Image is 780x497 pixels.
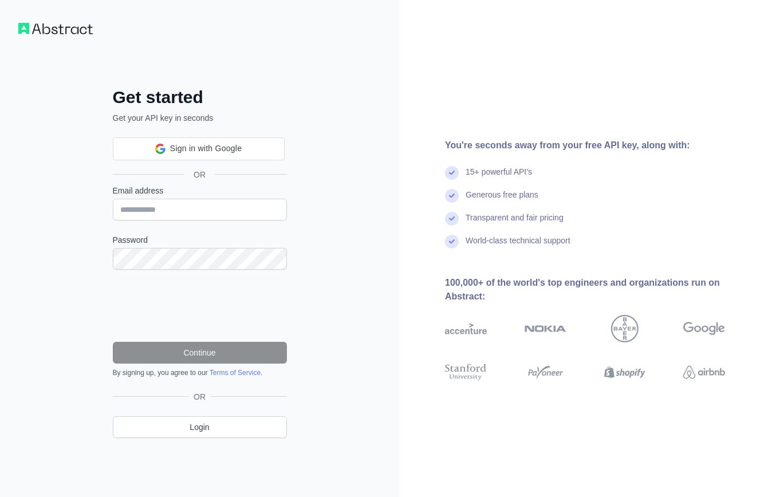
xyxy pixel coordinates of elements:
div: By signing up, you agree to our . [113,368,287,377]
div: You're seconds away from your free API key, along with: [445,139,762,152]
img: check mark [445,166,459,180]
div: World-class technical support [466,235,570,258]
span: OR [184,169,215,180]
img: stanford university [445,362,487,382]
label: Password [113,234,287,246]
span: Sign in with Google [170,143,242,155]
p: Get your API key in seconds [113,112,287,124]
img: shopify [604,362,646,382]
img: check mark [445,235,459,249]
h2: Get started [113,87,287,108]
div: Sign in with Google [113,137,285,160]
img: accenture [445,315,487,342]
div: Generous free plans [466,189,538,212]
div: 15+ powerful API's [466,166,532,189]
div: 100,000+ of the world's top engineers and organizations run on Abstract: [445,276,762,303]
img: bayer [611,315,639,342]
img: airbnb [683,362,725,382]
iframe: reCAPTCHA [113,283,287,328]
button: Continue [113,342,287,364]
a: Login [113,416,287,438]
img: google [683,315,725,342]
a: Terms of Service [210,369,261,377]
div: Transparent and fair pricing [466,212,564,235]
img: nokia [525,315,566,342]
span: OR [189,391,210,403]
label: Email address [113,185,287,196]
img: check mark [445,189,459,203]
img: check mark [445,212,459,226]
img: Workflow [18,23,93,34]
img: payoneer [525,362,566,382]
